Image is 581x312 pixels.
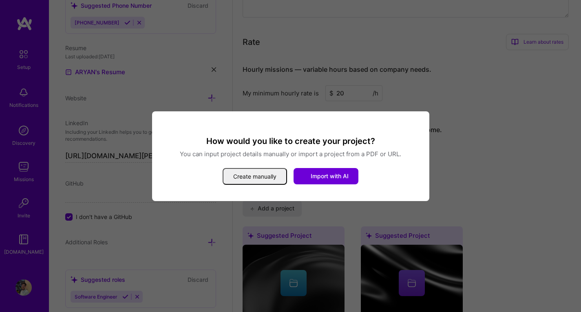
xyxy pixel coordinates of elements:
button: Import with AI [294,168,358,184]
h3: How would you like to create your project? [162,136,420,146]
div: modal [152,111,429,201]
button: Create manually [223,168,287,185]
p: You can input project details manually or import a project from a PDF or URL. [162,150,420,158]
i: icon StarsWhite [294,165,315,186]
span: Import with AI [311,173,349,179]
i: icon Close [415,122,420,127]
